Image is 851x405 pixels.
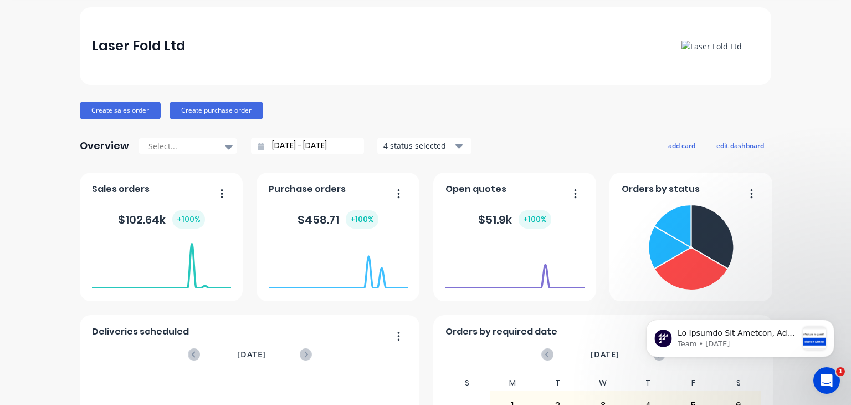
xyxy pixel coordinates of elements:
iframe: Intercom live chat [813,367,840,394]
span: 1 [836,367,845,376]
div: W [580,375,626,391]
div: T [626,375,671,391]
div: S [445,375,490,391]
button: edit dashboard [709,138,771,153]
span: Orders by status [622,183,700,196]
div: F [670,375,716,391]
div: T [535,375,581,391]
button: add card [661,138,703,153]
span: Sales orders [92,183,150,196]
span: Deliveries scheduled [92,325,189,338]
div: 4 status selected [383,140,453,151]
span: [DATE] [591,348,619,361]
button: 4 status selected [377,138,471,154]
div: + 100 % [172,210,205,229]
div: + 100 % [519,210,551,229]
img: Laser Fold Ltd [681,40,742,52]
div: $ 102.64k [118,210,205,229]
iframe: Intercom notifications message [629,297,851,375]
button: Create sales order [80,102,161,119]
div: $ 51.9k [478,210,551,229]
span: Purchase orders [269,183,346,196]
span: [DATE] [237,348,266,361]
span: Open quotes [445,183,506,196]
div: + 100 % [346,210,378,229]
div: Laser Fold Ltd [92,35,186,57]
div: S [716,375,761,391]
div: M [490,375,535,391]
button: Create purchase order [170,102,263,119]
div: Overview [80,135,129,157]
div: $ 458.71 [298,210,378,229]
